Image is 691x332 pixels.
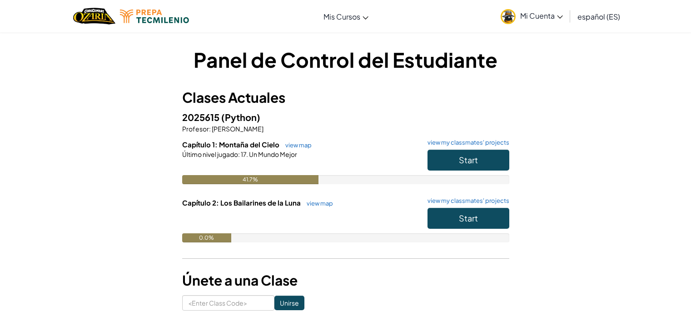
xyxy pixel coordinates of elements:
[211,125,263,133] span: [PERSON_NAME]
[302,200,333,207] a: view map
[182,270,509,291] h3: Únete a una Clase
[221,111,260,123] span: (Python)
[73,7,115,25] a: Ozaria by CodeCombat logo
[182,198,302,207] span: Capítulo 2: Los Bailarines de la Luna
[182,295,274,311] input: <Enter Class Code>
[459,213,478,223] span: Start
[182,111,221,123] span: 2025615
[319,4,373,29] a: Mis Cursos
[520,11,563,20] span: Mi Cuenta
[496,2,567,30] a: Mi Cuenta
[182,87,509,108] h3: Clases Actuales
[209,125,211,133] span: :
[182,175,318,184] div: 41.7%
[182,233,231,242] div: 0.0%
[281,141,312,149] a: view map
[459,155,478,165] span: Start
[120,10,189,23] img: Tecmilenio logo
[501,9,516,24] img: avatar
[423,198,509,204] a: view my classmates' projects
[423,140,509,146] a: view my classmates' projects
[274,296,304,310] input: Unirse
[323,12,360,21] span: Mis Cursos
[182,140,281,149] span: Capítulo 1: Montaña del Cielo
[248,150,297,158] span: Un Mundo Mejor
[182,125,209,133] span: Profesor
[573,4,625,29] a: español (ES)
[238,150,240,158] span: :
[182,45,509,74] h1: Panel de Control del Estudiante
[577,12,620,21] span: español (ES)
[428,150,509,171] button: Start
[240,150,248,158] span: 17.
[428,208,509,229] button: Start
[182,150,238,158] span: Último nivel jugado
[73,7,115,25] img: Home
